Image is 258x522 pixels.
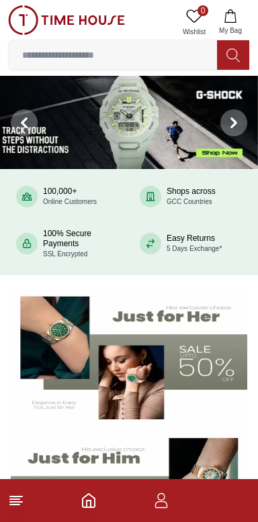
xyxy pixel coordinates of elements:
[43,250,87,258] span: SSL Encrypted
[211,5,250,40] button: My Bag
[43,229,118,259] div: 100% Secure Payments
[177,27,211,37] span: Wishlist
[43,198,97,205] span: Online Customers
[8,5,125,35] img: ...
[167,187,216,207] div: Shops across
[167,198,212,205] span: GCC Countries
[167,233,222,254] div: Easy Returns
[43,187,97,207] div: 100,000+
[198,5,208,16] span: 0
[177,5,211,40] a: 0Wishlist
[214,25,247,36] span: My Bag
[167,245,222,252] span: 5 Days Exchange*
[11,289,247,420] img: Women's Watches Banner
[81,492,97,509] a: Home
